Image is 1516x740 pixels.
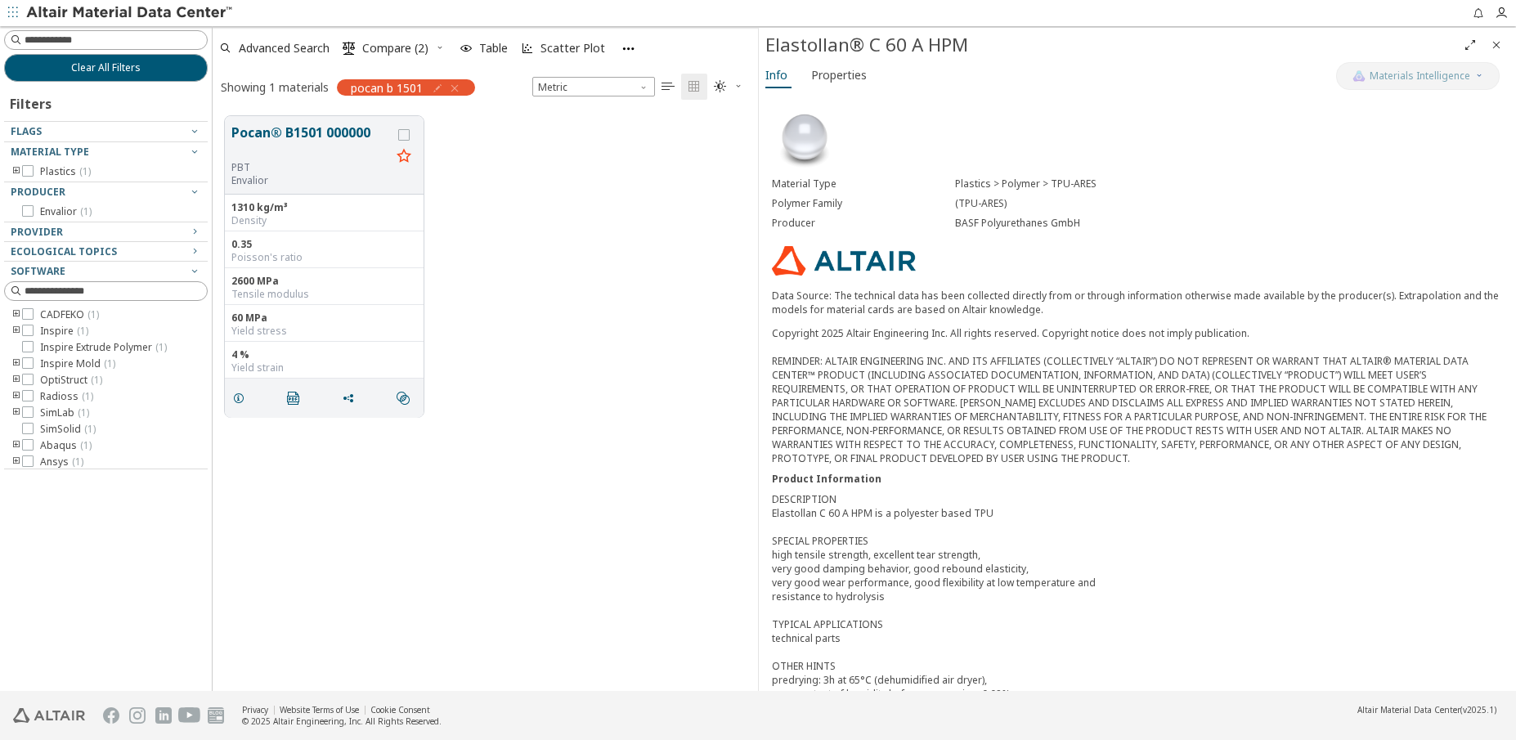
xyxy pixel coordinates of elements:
button: Theme [707,74,750,100]
i: toogle group [11,374,22,387]
img: Material Type Image [772,105,837,171]
button: Material Type [4,142,208,162]
button: Producer [4,182,208,202]
span: Plastics [40,165,91,178]
div: 60 MPa [231,312,417,325]
span: ( 1 ) [80,438,92,452]
div: 2600 MPa [231,275,417,288]
div: 4 % [231,348,417,361]
div: BASF Polyurethanes GmbH [955,217,1504,230]
span: ( 1 ) [80,204,92,218]
span: CADFEKO [40,308,99,321]
div: Tensile modulus [231,288,417,301]
span: ( 1 ) [82,389,93,403]
span: ( 1 ) [155,340,167,354]
span: Clear All Filters [71,61,141,74]
button: Table View [655,74,681,100]
span: Producer [11,185,65,199]
button: Provider [4,222,208,242]
div: Density [231,214,417,227]
span: Metric [532,77,655,96]
div: Plastics > Polymer > TPU-ARES [955,177,1504,191]
div: Filters [4,82,60,121]
div: Copyright 2025 Altair Engineering Inc. All rights reserved. Copyright notice does not imply publi... [772,326,1503,465]
button: Ecological Topics [4,242,208,262]
span: Info [765,62,787,88]
span: Provider [11,225,63,239]
button: PDF Download [280,382,314,415]
span: ( 1 ) [77,324,88,338]
i: toogle group [11,308,22,321]
i: toogle group [11,165,22,178]
span: Ansys [40,455,83,469]
i: toogle group [11,325,22,338]
button: Software [4,262,208,281]
div: 1310 kg/m³ [231,201,417,214]
img: Altair Material Data Center [26,5,235,21]
span: Inspire Mold [40,357,115,370]
span: SimLab [40,406,89,419]
a: Privacy [242,704,268,715]
span: Table [479,43,508,54]
div: Unit System [532,77,655,96]
span: SimSolid [40,423,96,436]
button: Close [1483,32,1509,58]
div: (v2025.1) [1357,704,1496,715]
span: Ecological Topics [11,244,117,258]
div: © 2025 Altair Engineering, Inc. All Rights Reserved. [242,715,442,727]
div: Producer [772,217,955,230]
span: Software [11,264,65,278]
button: Full Screen [1457,32,1483,58]
span: Properties [811,62,867,88]
span: Abaqus [40,439,92,452]
button: Tile View [681,74,707,100]
i:  [688,80,701,93]
span: ( 1 ) [72,455,83,469]
span: Inspire [40,325,88,338]
button: Pocan® B1501 000000 [231,123,391,161]
i:  [714,80,727,93]
a: Website Terms of Use [280,704,359,715]
i:  [343,42,356,55]
button: Share [334,382,369,415]
div: Yield strain [231,361,417,374]
div: Showing 1 materials [221,79,329,95]
span: Inspire Extrude Polymer [40,341,167,354]
span: Radioss [40,390,93,403]
div: Polymer Family [772,197,955,210]
button: AI CopilotMaterials Intelligence [1336,62,1500,90]
span: ( 1 ) [79,164,91,178]
i:  [287,392,300,405]
i: toogle group [11,455,22,469]
div: Product Information [772,472,1503,486]
i:  [397,392,410,405]
span: OptiStruct [40,374,102,387]
i: toogle group [11,390,22,403]
span: Material Type [11,145,89,159]
span: ( 1 ) [87,307,99,321]
span: Flags [11,124,42,138]
img: Altair Engineering [13,708,85,723]
span: Materials Intelligence [1370,70,1470,83]
i: toogle group [11,439,22,452]
a: Cookie Consent [370,704,430,715]
div: Elastollan® C 60 A HPM [765,32,1457,58]
p: Envalior [231,174,391,187]
img: AI Copilot [1352,70,1366,83]
span: Compare (2) [362,43,428,54]
span: ( 1 ) [78,406,89,419]
span: pocan b 1501 [351,80,423,95]
div: Material Type [772,177,955,191]
button: Flags [4,122,208,141]
div: grid [213,104,758,692]
span: Scatter Plot [540,43,605,54]
i: toogle group [11,357,22,370]
div: PBT [231,161,391,174]
img: Logo - Provider [772,246,916,276]
span: ( 1 ) [104,357,115,370]
p: Data Source: The technical data has been collected directly from or through information otherwise... [772,289,1503,316]
div: Yield stress [231,325,417,338]
span: Advanced Search [239,43,330,54]
span: Altair Material Data Center [1357,704,1460,715]
i: toogle group [11,406,22,419]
